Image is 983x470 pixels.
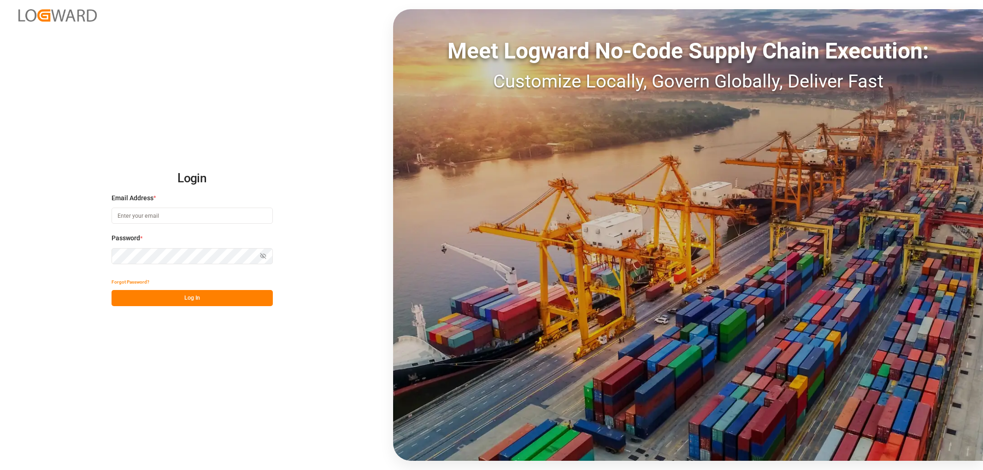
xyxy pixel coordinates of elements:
[112,290,273,306] button: Log In
[112,164,273,193] h2: Login
[112,274,149,290] button: Forgot Password?
[112,233,140,243] span: Password
[112,193,153,203] span: Email Address
[393,35,983,68] div: Meet Logward No-Code Supply Chain Execution:
[18,9,97,22] img: Logward_new_orange.png
[112,208,273,224] input: Enter your email
[393,68,983,95] div: Customize Locally, Govern Globally, Deliver Fast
